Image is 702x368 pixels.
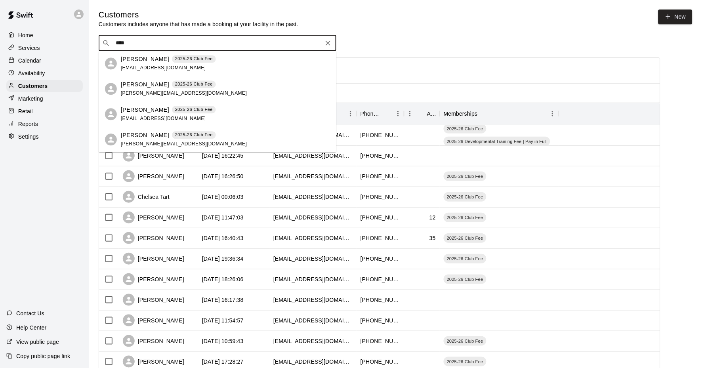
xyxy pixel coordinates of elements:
div: nrhunts@gmail.com [273,234,353,242]
div: 2025-09-06 16:26:50 [202,172,244,180]
a: Home [6,29,83,41]
div: 2025-08-16 17:28:27 [202,358,244,366]
h5: Customers [99,10,298,20]
div: +16185800050 [361,255,400,263]
span: 2025-26 Club Fee [444,235,486,241]
div: 2025-09-04 00:06:03 [202,193,244,201]
div: Age [404,103,440,125]
div: Chelsea Tart [123,191,170,203]
div: Calendar [6,55,83,67]
p: [PERSON_NAME] [121,80,169,89]
a: Customers [6,80,83,92]
div: [PERSON_NAME] [123,294,184,306]
a: New [658,10,692,24]
button: Sort [416,108,427,119]
div: jkypta1@gmail.com [273,358,353,366]
p: Services [18,44,40,52]
p: 2025-26 Club Fee [175,107,213,113]
div: 2025-08-18 19:36:34 [202,255,244,263]
div: 2025-09-07 16:22:45 [202,152,244,160]
div: Katie Lawson [105,83,117,95]
div: kaitlynems694@gmail.com [273,214,353,221]
div: 12 [429,214,436,221]
p: Reports [18,120,38,128]
a: Settings [6,131,83,143]
a: Marketing [6,93,83,105]
div: +16183040754 [361,131,400,139]
div: Phone Number [357,103,404,125]
button: Menu [392,108,404,120]
div: 2025-26 Club Fee [444,254,486,263]
p: Availability [18,69,45,77]
div: 2025-26 Developmental Training Fee | Pay in Full [444,137,550,146]
span: 2025-26 Club Fee [444,358,486,365]
div: [PERSON_NAME] [123,356,184,368]
div: 2025-26 Club Fee [444,233,486,243]
div: adrrector@yahoo.com [273,172,353,180]
div: 2025-08-17 11:54:57 [202,317,244,324]
a: Availability [6,67,83,79]
div: 2025-26 Club Fee [444,275,486,284]
p: 2025-26 Club Fee [175,81,213,88]
span: 2025-26 Club Fee [444,338,486,344]
div: +16185406111 [361,358,400,366]
div: charity@coxalarm.com [273,337,353,345]
p: Marketing [18,95,43,103]
div: Retail [6,105,83,117]
div: 35 [429,234,436,242]
div: Memberships [444,103,478,125]
div: +13092306046 [361,172,400,180]
div: [PERSON_NAME] [123,315,184,326]
div: ajoiner0825@gmail.com [273,255,353,263]
p: Contact Us [16,309,44,317]
button: Clear [322,38,334,49]
span: [PERSON_NAME][EMAIL_ADDRESS][DOMAIN_NAME] [121,90,247,96]
div: [PERSON_NAME] [123,253,184,265]
div: 2025-08-20 16:40:43 [202,234,244,242]
div: [PERSON_NAME] [123,335,184,347]
p: Help Center [16,324,46,332]
div: [PERSON_NAME] [123,273,184,285]
p: [PERSON_NAME] [121,106,169,114]
div: alberse89@gmail.com [273,296,353,304]
div: 2025-09-01 11:47:03 [202,214,244,221]
span: [EMAIL_ADDRESS][DOMAIN_NAME] [121,116,206,121]
span: 2025-26 Club Fee [444,126,486,132]
p: 2025-26 Club Fee [175,132,213,139]
span: 2025-26 Club Fee [444,276,486,282]
div: 2025-26 Club Fee [444,124,486,133]
span: 2025-26 Club Fee [444,256,486,262]
p: Customers includes anyone that has made a booking at your facility in the past. [99,20,298,28]
button: Sort [478,108,489,119]
div: +16614299581 [361,152,400,160]
p: Home [18,31,33,39]
a: Reports [6,118,83,130]
div: [PERSON_NAME] [123,232,184,244]
div: 2025-26 Club Fee [444,357,486,366]
div: Search customers by name or email [99,35,336,51]
span: 2025-26 Developmental Training Fee | Pay in Full [444,138,550,145]
span: 2025-26 Club Fee [444,214,486,221]
div: +12172913920 [361,317,400,324]
p: Retail [18,107,33,115]
div: afoster013087@gmail.com [273,317,353,324]
div: 2025-26 Club Fee [444,213,486,222]
div: +16184775642 [361,296,400,304]
p: Calendar [18,57,41,65]
div: chelseatart83@gmail.com [273,193,353,201]
span: [EMAIL_ADDRESS][DOMAIN_NAME] [121,65,206,71]
p: Settings [18,133,39,141]
div: Matthew Laws [105,58,117,70]
div: Memberships [440,103,559,125]
p: Copy public page link [16,352,70,360]
div: +16185145889 [361,214,400,221]
div: 2025-08-17 16:17:38 [202,296,244,304]
p: Customers [18,82,48,90]
span: 2025-26 Club Fee [444,173,486,179]
button: Sort [381,108,392,119]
